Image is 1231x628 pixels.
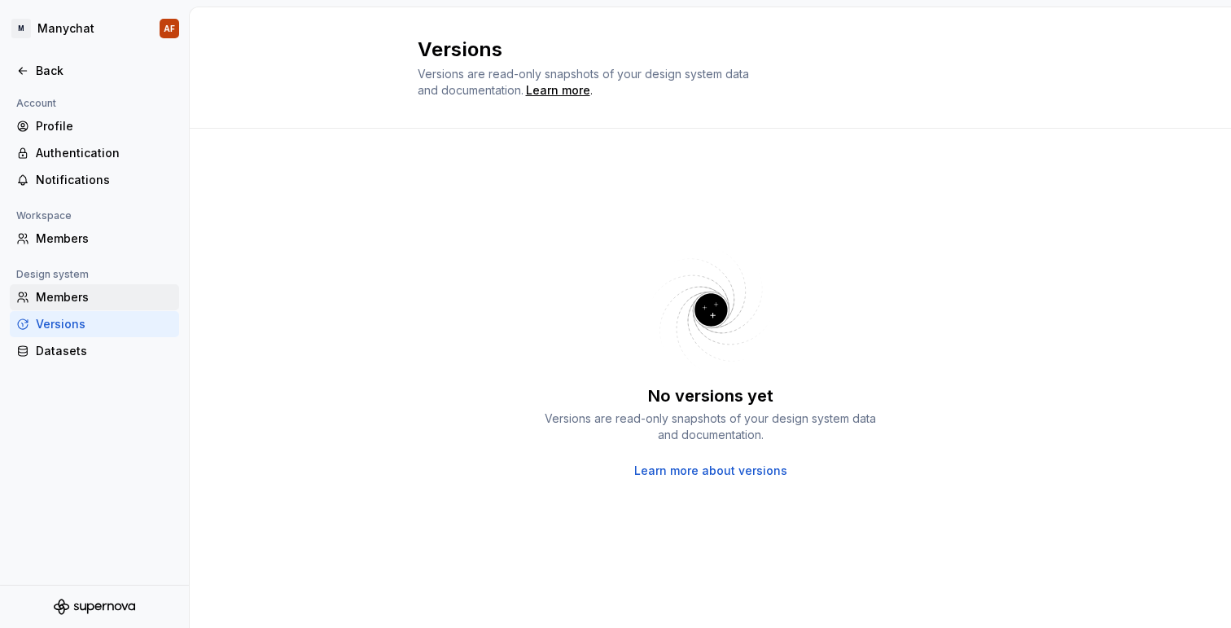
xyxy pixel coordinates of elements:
[10,284,179,310] a: Members
[526,82,590,99] a: Learn more
[11,19,31,38] div: M
[10,265,95,284] div: Design system
[418,67,749,97] span: Versions are read-only snapshots of your design system data and documentation.
[3,11,186,46] button: MManychatAF
[634,463,787,479] a: Learn more about versions
[10,167,179,193] a: Notifications
[36,289,173,305] div: Members
[10,311,179,337] a: Versions
[36,63,173,79] div: Back
[36,231,173,247] div: Members
[524,85,593,97] span: .
[36,316,173,332] div: Versions
[54,599,135,615] svg: Supernova Logo
[10,113,179,139] a: Profile
[36,118,173,134] div: Profile
[36,145,173,161] div: Authentication
[10,206,78,226] div: Workspace
[10,338,179,364] a: Datasets
[10,94,63,113] div: Account
[36,343,173,359] div: Datasets
[418,37,984,63] h2: Versions
[648,384,773,407] div: No versions yet
[10,58,179,84] a: Back
[10,226,179,252] a: Members
[37,20,94,37] div: Manychat
[36,172,173,188] div: Notifications
[540,411,882,443] div: Versions are read-only snapshots of your design system data and documentation.
[10,140,179,166] a: Authentication
[164,22,175,35] div: AF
